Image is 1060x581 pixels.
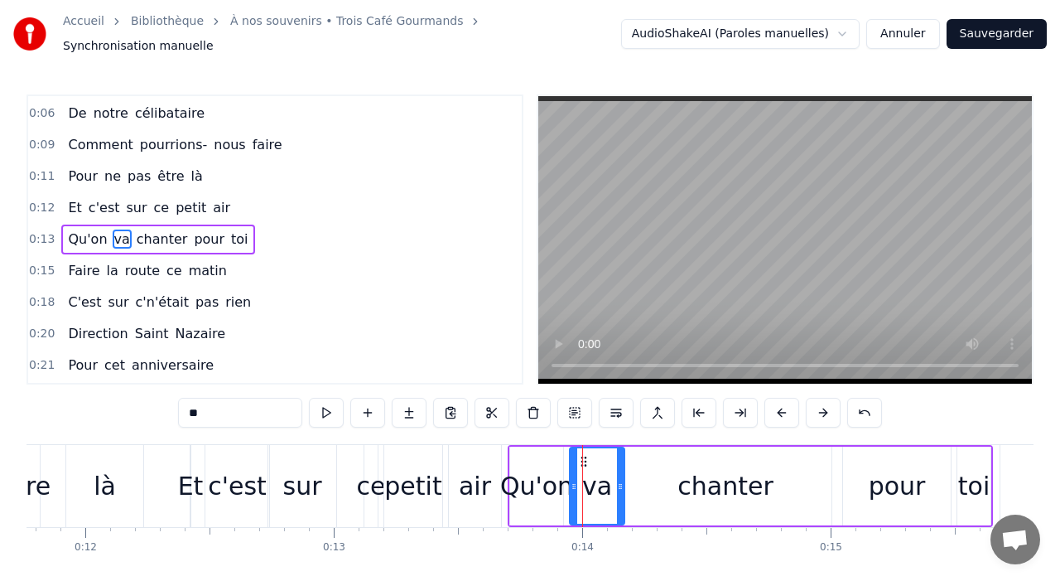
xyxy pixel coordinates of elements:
[174,198,208,217] span: petit
[66,324,129,343] span: Direction
[958,467,990,505] div: toi
[133,324,171,343] span: Saint
[29,357,55,374] span: 0:21
[134,293,190,312] span: c'n'était
[152,198,171,217] span: ce
[63,38,214,55] span: Synchronisation manuelle
[582,467,612,505] div: va
[29,231,55,248] span: 0:13
[66,356,99,375] span: Pour
[156,167,185,186] span: être
[126,167,152,186] span: pas
[357,467,386,505] div: ce
[29,168,55,185] span: 0:11
[677,467,773,505] div: chanter
[29,263,55,279] span: 0:15
[187,261,229,280] span: matin
[500,467,573,505] div: Qu'on
[13,17,46,51] img: youka
[66,293,103,312] span: C'est
[29,200,55,216] span: 0:12
[87,198,122,217] span: c'est
[866,19,939,49] button: Annuler
[229,230,250,249] span: toi
[133,104,206,123] span: célibataire
[990,515,1040,564] div: Ouvrir le chat
[105,261,120,280] span: la
[208,467,267,505] div: c'est
[178,467,204,505] div: Et
[113,230,132,249] span: va
[571,541,594,554] div: 0:14
[820,541,842,554] div: 0:15
[230,13,463,30] a: À nos souvenirs • Trois Café Gourmands
[192,230,226,249] span: pour
[123,261,161,280] span: route
[130,356,215,375] span: anniversaire
[103,356,127,375] span: cet
[66,198,83,217] span: Et
[947,19,1047,49] button: Sauvegarder
[251,135,284,154] span: faire
[29,105,55,122] span: 0:06
[63,13,621,55] nav: breadcrumb
[283,467,322,505] div: sur
[190,167,205,186] span: là
[224,293,253,312] span: rien
[459,467,491,505] div: air
[66,167,99,186] span: Pour
[125,198,149,217] span: sur
[92,104,130,123] span: notre
[66,104,88,123] span: De
[211,198,232,217] span: air
[165,261,184,280] span: ce
[29,294,55,311] span: 0:18
[29,137,55,153] span: 0:09
[384,467,441,505] div: petit
[66,135,134,154] span: Comment
[94,467,116,505] div: là
[106,293,130,312] span: sur
[66,230,108,249] span: Qu'on
[66,261,101,280] span: Faire
[75,541,97,554] div: 0:12
[323,541,345,554] div: 0:13
[131,13,204,30] a: Bibliothèque
[194,293,220,312] span: pas
[138,135,209,154] span: pourrions-
[29,326,55,342] span: 0:20
[212,135,247,154] span: nous
[63,13,104,30] a: Accueil
[869,467,926,505] div: pour
[174,324,228,343] span: Nazaire
[135,230,190,249] span: chanter
[103,167,123,186] span: ne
